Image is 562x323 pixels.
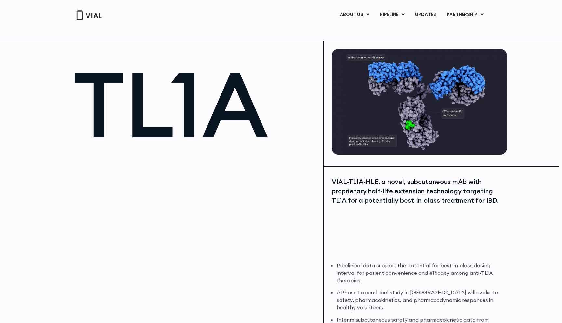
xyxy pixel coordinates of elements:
img: TL1A antibody diagram. [332,49,507,155]
h1: TL1A [73,59,317,150]
a: UPDATES [410,9,441,20]
div: VIAL-TL1A-HLE, a novel, subcutaneous mAb with proprietary half-life extension technology targetin... [332,177,505,205]
a: ABOUT USMenu Toggle [335,9,374,20]
a: PARTNERSHIPMenu Toggle [441,9,489,20]
img: Vial Logo [76,10,102,20]
a: PIPELINEMenu Toggle [375,9,409,20]
li: Preclinical data support the potential for best-in-class dosing interval for patient convenience ... [337,262,505,284]
li: A Phase 1 open-label study in [GEOGRAPHIC_DATA] will evaluate safety, pharmacokinetics, and pharm... [337,289,505,311]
